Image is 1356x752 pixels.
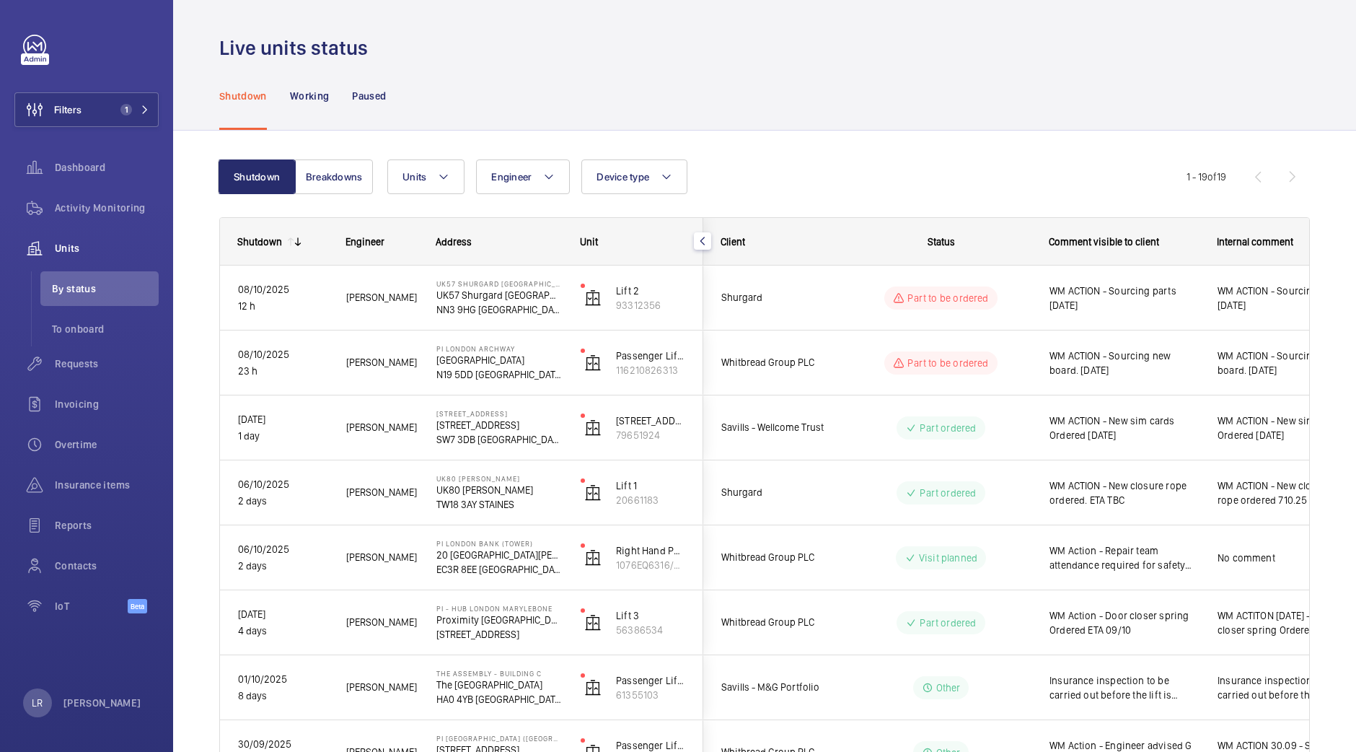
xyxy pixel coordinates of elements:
span: Shurgard [721,289,832,306]
button: Breakdowns [295,159,373,194]
span: WM ACTION - New sim cards Ordered [DATE] [1218,414,1350,442]
p: LR [32,696,43,710]
span: Internal comment [1217,236,1293,248]
p: 06/10/2025 [238,541,327,558]
span: To onboard [52,322,159,336]
span: WM ACTION - Sourcing parts [DATE] [1218,284,1350,312]
p: 116210826313 [616,363,685,377]
p: PI [GEOGRAPHIC_DATA] ([GEOGRAPHIC_DATA]) [436,734,562,743]
span: WM ACTITON [DATE] - Door closer spring Ordered ETA Next day. - LR [1218,608,1350,637]
p: [STREET_ADDRESS] [616,414,685,428]
p: 01/10/2025 [238,671,327,688]
span: Insurance inspection to be carried out before the lift is reinstated. [1049,673,1199,702]
span: WM ACTION - Sourcing new board. [DATE] [1049,349,1199,377]
p: 56386534 [616,623,685,637]
p: N19 5DD [GEOGRAPHIC_DATA] [436,367,562,382]
span: [PERSON_NAME] [346,484,418,501]
p: EC3R 8EE [GEOGRAPHIC_DATA] [436,562,562,577]
img: elevator.svg [584,549,602,567]
span: No comment [1218,551,1350,565]
span: [PERSON_NAME] [346,289,418,306]
span: Activity Monitoring [55,201,159,215]
p: HA0 4YB [GEOGRAPHIC_DATA] [436,692,562,707]
p: The [GEOGRAPHIC_DATA] [436,678,562,692]
span: Requests [55,357,159,371]
p: [STREET_ADDRESS] [436,409,562,418]
p: 08/10/2025 [238,281,327,298]
img: elevator.svg [584,289,602,307]
h1: Live units status [219,35,377,61]
button: Engineer [476,159,570,194]
span: Comment visible to client [1049,236,1159,248]
span: [PERSON_NAME] [346,419,418,436]
p: Passenger Lift 1 [616,673,685,688]
p: Lift 1 [616,478,685,493]
p: [DATE] [238,411,327,428]
p: 93312356 [616,298,685,312]
img: elevator.svg [584,354,602,372]
p: Other [936,681,961,695]
p: Part ordered [920,616,976,630]
p: [GEOGRAPHIC_DATA] [436,353,562,367]
p: UK57 Shurgard [GEOGRAPHIC_DATA] [GEOGRAPHIC_DATA] [436,288,562,302]
span: Savills - M&G Portfolio [721,679,832,696]
span: [PERSON_NAME] [346,549,418,566]
p: 08/10/2025 [238,346,327,363]
img: elevator.svg [584,419,602,437]
button: Device type [581,159,687,194]
span: 1 - 19 19 [1186,172,1226,182]
p: 20661183 [616,493,685,507]
span: Beta [128,599,147,613]
p: Part ordered [920,421,976,435]
p: 4 days [238,623,327,639]
p: Part to be ordered [907,356,988,370]
span: WM Action - Repair team attendance required for safety gear being engaged. Booked for 09/10 [1049,543,1199,572]
p: Passenger Lift Right Hand [616,349,685,363]
p: PI - Hub London Marylebone [436,604,562,613]
div: Shutdown [237,236,282,248]
span: Client [721,236,745,248]
p: 23 h [238,363,327,380]
span: Units [55,241,159,255]
p: 20 [GEOGRAPHIC_DATA][PERSON_NAME][PERSON_NAME] [436,548,562,562]
p: [DATE] [238,606,327,623]
p: UK80 [PERSON_NAME] [436,474,562,483]
button: Units [387,159,465,194]
p: [STREET_ADDRESS] [436,627,562,642]
span: Engineer [345,236,384,248]
p: Part to be ordered [907,291,988,305]
span: Overtime [55,437,159,452]
span: of [1207,171,1217,183]
p: [STREET_ADDRESS] [436,418,562,432]
span: Filters [54,102,82,117]
span: [PERSON_NAME] [346,614,418,631]
p: 61355103 [616,688,685,702]
p: Visit planned [919,551,977,565]
p: PI London Bank (Tower) [436,539,562,548]
span: By status [52,281,159,296]
p: Proximity [GEOGRAPHIC_DATA] [436,613,562,627]
span: Whitbread Group PLC [721,549,832,566]
span: Reports [55,518,159,533]
p: Lift 2 [616,284,685,298]
img: elevator.svg [584,614,602,631]
span: WM ACTION - Sourcing parts [DATE] [1049,284,1199,312]
span: Dashboard [55,160,159,175]
p: 2 days [238,493,327,510]
p: 1076EQ6316/CP70964 [616,558,685,572]
button: Shutdown [218,159,296,194]
span: [PERSON_NAME] [346,354,418,371]
span: Device type [596,171,649,183]
span: Status [928,236,955,248]
span: Invoicing [55,397,159,411]
p: Paused [352,89,386,103]
p: Working [290,89,329,103]
p: [PERSON_NAME] [63,696,141,710]
span: 1 [120,104,132,115]
p: 12 h [238,298,327,315]
img: elevator.svg [584,484,602,502]
span: Shurgard [721,484,832,501]
span: Savills - Wellcome Trust [721,419,832,436]
span: WM ACTION - Sourcing new board. [DATE] [1218,349,1350,377]
p: Shutdown [219,89,267,103]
